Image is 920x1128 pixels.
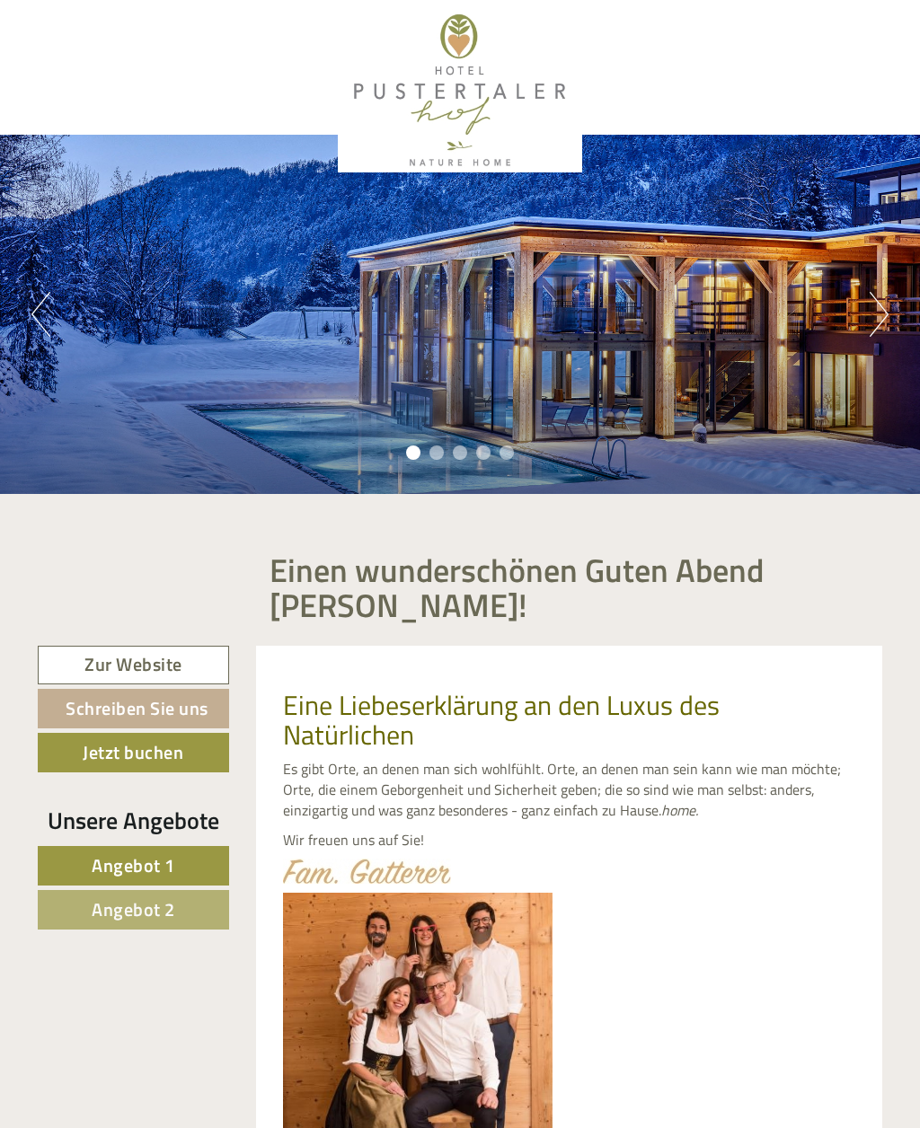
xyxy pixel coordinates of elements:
p: Wir freuen uns auf Sie! [283,830,856,850]
span: Angebot 1 [92,851,175,879]
a: Zur Website [38,646,229,684]
div: Unsere Angebote [38,804,229,837]
span: Angebot 2 [92,895,175,923]
h1: Einen wunderschönen Guten Abend [PERSON_NAME]! [270,552,870,623]
em: home. [661,799,698,821]
p: Es gibt Orte, an denen man sich wohlfühlt. Orte, an denen man sein kann wie man möchte; Orte, die... [283,759,856,821]
button: Previous [31,292,50,337]
a: Jetzt buchen [38,733,229,772]
button: Next [870,292,889,337]
img: image [283,859,451,884]
a: Schreiben Sie uns [38,689,229,728]
span: Eine Liebeserklärung an den Luxus des Natürlichen [283,684,720,755]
